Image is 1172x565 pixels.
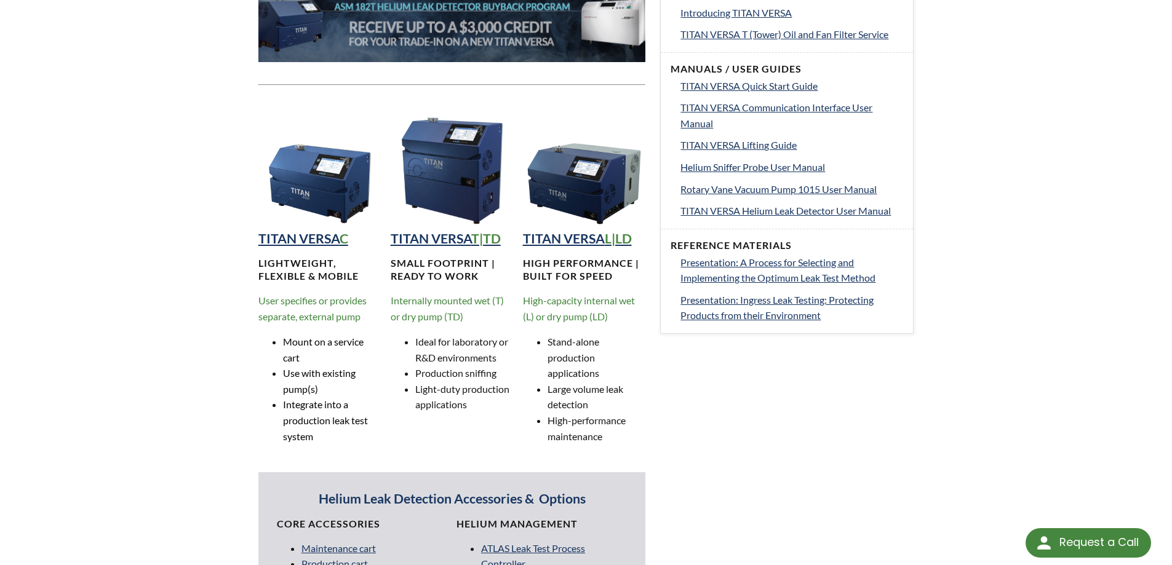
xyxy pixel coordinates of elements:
a: TITAN VERSA Communication Interface User Manual [680,100,903,131]
h4: High performance | Built for speed [523,257,646,283]
li: Ideal for laboratory or R&D environments [415,334,514,365]
span: Use with existing pump(s) [283,367,356,395]
div: Request a Call [1059,528,1139,556]
h4: Lightweight, Flexible & MOBILE [258,257,381,283]
h4: Reference Materials [671,239,903,252]
span: TITAN VERSA Communication Interface User Manual [680,101,872,129]
strong: Helium Leak Detection Accessories & Options [319,491,586,507]
span: Internally mounted wet (T) or dry pump (TD) [391,294,504,322]
a: TITAN VERSAL|LD [523,231,632,247]
strong: TITAN VERSA [523,231,605,247]
span: Presentation: Ingress Leak Testing: Protecting Products from their Environment [680,294,874,322]
span: User specifies or provides separate, external pump [258,294,367,322]
h4: Core Accessories [277,518,447,531]
li: Large volume leak detection [548,381,646,413]
div: Request a Call [1026,528,1151,558]
a: Helium Sniffer Probe User Manual [680,159,903,175]
span: High-capacity internal wet (L) or dry pump (LD) [523,294,635,322]
span: Introducing TITAN VERSA [680,7,792,18]
li: Production sniffing [415,365,514,381]
h4: Small footprint | Ready to work [391,257,514,283]
li: High-performance maintenance [548,413,646,444]
span: Helium Sniffer Probe User Manual [680,161,825,173]
img: TITAN VERSA Horizontal Helium Leak Detection Instrument [523,104,646,227]
h4: Helium Management [456,518,627,531]
a: TITAN VERSAC [258,231,348,247]
span: TITAN VERSA Quick Start Guide [680,80,818,92]
span: Integrate into a production leak test system [283,398,368,441]
a: TITAN VERSA T (Tower) Oil and Fan Filter Service [680,26,903,42]
a: Maintenance cart [301,542,376,554]
a: Rotary Vane Vacuum Pump 1015 User Manual [680,181,903,197]
strong: T|TD [471,231,501,247]
span: TITAN VERSA T (Tower) Oil and Fan Filter Service [680,28,888,40]
span: Presentation: A Process for Selecting and Implementing the Optimum Leak Test Method [680,256,875,284]
a: Introducing TITAN VERSA [680,5,903,21]
img: round button [1034,533,1054,553]
span: Mount on a service cart [283,336,364,363]
span: TITAN VERSA Helium Leak Detector User Manual [680,205,891,216]
a: Presentation: A Process for Selecting and Implementing the Optimum Leak Test Method [680,255,903,286]
a: TITAN VERSA Helium Leak Detector User Manual [680,203,903,219]
img: TITAN VERSA Compact Helium Leak Detection Instrument [258,104,381,227]
li: Stand-alone production applications [548,334,646,381]
strong: TITAN VERSA [391,231,471,247]
span: TITAN VERSA Lifting Guide [680,139,797,151]
a: TITAN VERSA Quick Start Guide [680,78,903,94]
strong: L|LD [605,231,632,247]
li: Light-duty production applications [415,381,514,413]
a: Presentation: Ingress Leak Testing: Protecting Products from their Environment [680,292,903,323]
span: Rotary Vane Vacuum Pump 1015 User Manual [680,183,877,195]
h4: Manuals / User Guides [671,63,903,76]
a: TITAN VERSAT|TD [391,231,501,247]
img: TITAN VERSA Tower Helium Leak Detection Instrument [391,104,514,227]
a: TITAN VERSA Lifting Guide [680,137,903,153]
strong: C [340,231,348,247]
strong: TITAN VERSA [258,231,340,247]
